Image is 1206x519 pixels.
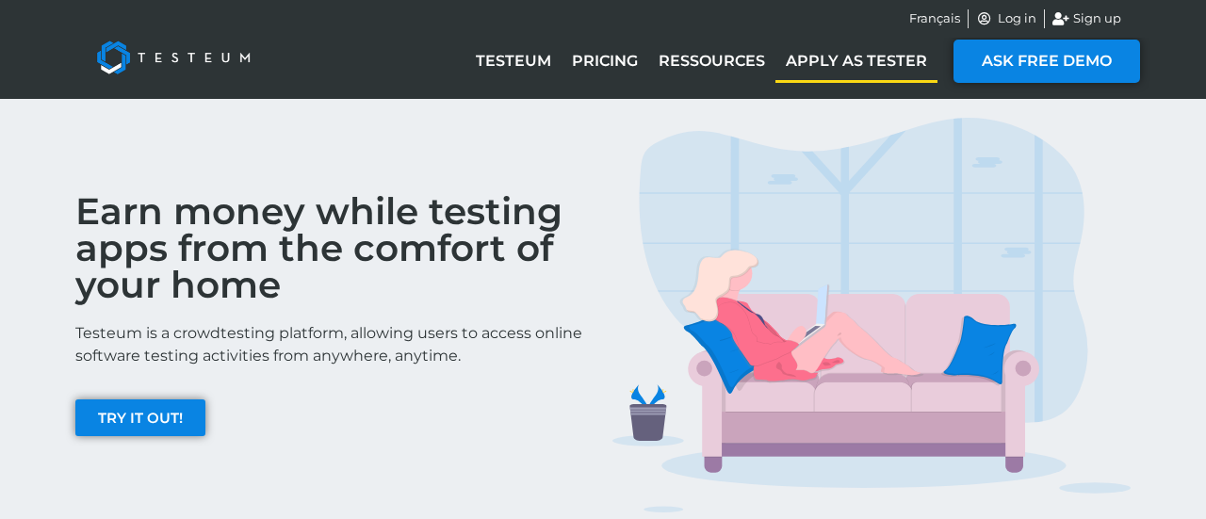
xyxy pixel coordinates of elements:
img: Testeum Logo - Application crowdtesting platform [75,20,271,95]
a: Testeum [465,40,562,83]
a: Log in [976,9,1036,28]
img: TESTERS IMG 1 [612,118,1131,513]
a: Apply as tester [775,40,937,83]
a: Pricing [562,40,648,83]
span: TRY IT OUT! [98,411,183,425]
span: ASK FREE DEMO [982,54,1112,69]
a: Ressources [648,40,775,83]
a: TRY IT OUT! [75,399,205,436]
span: Log in [993,9,1036,28]
a: Sign up [1052,9,1122,28]
nav: Menu [465,40,937,83]
h2: Earn money while testing apps from the comfort of your home [75,193,594,303]
span: Sign up [1068,9,1121,28]
a: ASK FREE DEMO [953,40,1140,83]
p: Testeum is a crowdtesting platform, allowing users to access online software testing activities f... [75,322,594,367]
a: Français [909,9,960,28]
